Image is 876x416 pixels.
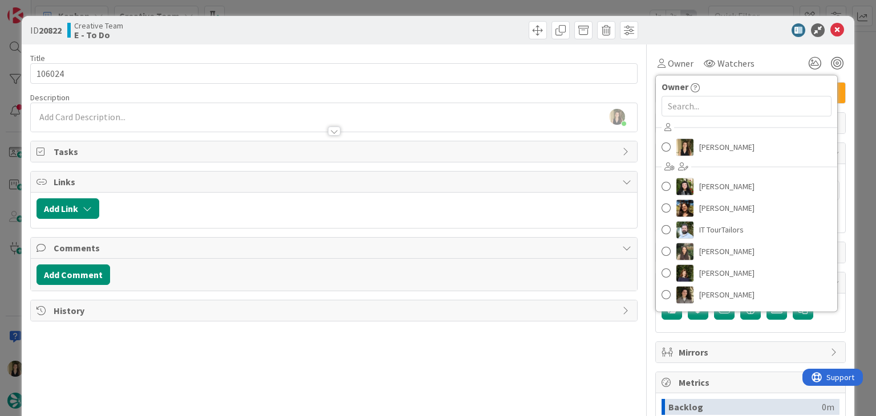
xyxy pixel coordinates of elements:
input: type card name here... [30,63,637,84]
label: Title [30,53,45,63]
a: ITIT TourTailors [656,219,837,240]
span: Support [24,2,52,15]
span: [PERSON_NAME] [699,286,755,303]
span: [PERSON_NAME] [699,178,755,195]
span: ID [30,23,62,37]
span: Mirrors [679,345,825,359]
span: [PERSON_NAME] [699,138,755,156]
img: SP [676,138,693,156]
input: Search... [662,96,832,116]
img: C71RdmBlZ3pIy3ZfdYSH8iJ9DzqQwlfe.jpg [609,109,625,125]
span: Tasks [54,145,616,158]
img: MC [676,264,693,282]
a: MS[PERSON_NAME] [656,284,837,305]
span: Creative Team [74,21,123,30]
span: [PERSON_NAME] [699,199,755,217]
img: IG [676,243,693,260]
button: Add Comment [36,264,110,285]
button: Add Link [36,198,99,219]
span: [PERSON_NAME] [699,243,755,260]
span: IT TourTailors [699,221,744,238]
b: E - To Do [74,30,123,39]
img: DR [676,199,693,217]
span: Description [30,92,70,103]
b: 20822 [39,25,62,36]
img: BC [676,178,693,195]
span: Metrics [679,376,825,389]
span: Owner [662,80,688,93]
span: [PERSON_NAME] [699,264,755,282]
span: Links [54,175,616,189]
div: 0m [822,399,834,415]
img: IT [676,221,693,238]
span: Comments [54,241,616,255]
a: MC[PERSON_NAME] [656,262,837,284]
span: Owner [668,56,693,70]
div: Backlog [668,399,822,415]
span: History [54,304,616,317]
a: SP[PERSON_NAME] [656,136,837,158]
a: DR[PERSON_NAME] [656,197,837,219]
a: BC[PERSON_NAME] [656,176,837,197]
span: Watchers [717,56,755,70]
a: IG[PERSON_NAME] [656,240,837,262]
img: MS [676,286,693,303]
